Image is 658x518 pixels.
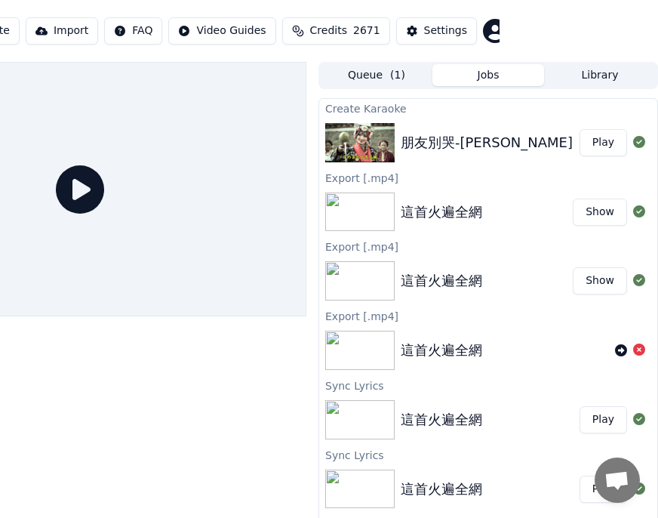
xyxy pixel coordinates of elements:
div: 這首火遍全網 [401,340,482,361]
span: Credits [310,23,347,39]
button: Queue [321,64,432,86]
div: Create Karaoke [319,99,657,117]
button: Play [580,129,627,156]
div: 這首火遍全網 [401,270,482,291]
div: 朋友別哭-[PERSON_NAME] [401,132,573,153]
a: 打開聊天 [595,458,640,503]
div: 這首火遍全網 [401,479,482,500]
div: 這首火遍全網 [401,409,482,430]
button: Video Guides [168,17,275,45]
button: Library [544,64,656,86]
button: Show [573,267,627,294]
div: Export [.mp4] [319,237,657,255]
div: Export [.mp4] [319,307,657,325]
div: Sync Lyrics [319,446,657,464]
button: Show [573,199,627,226]
button: Jobs [432,64,544,86]
button: Credits2671 [282,17,390,45]
button: Settings [396,17,477,45]
button: Play [580,476,627,503]
div: Export [.mp4] [319,168,657,187]
span: 2671 [353,23,380,39]
div: 這首火遍全網 [401,202,482,223]
button: FAQ [104,17,162,45]
span: ( 1 ) [390,68,405,83]
button: Play [580,406,627,433]
div: Settings [424,23,467,39]
div: Sync Lyrics [319,376,657,394]
button: Import [26,17,98,45]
